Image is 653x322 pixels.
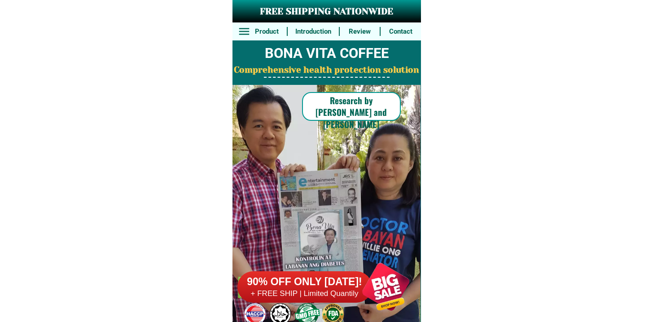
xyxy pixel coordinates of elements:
h6: 90% OFF ONLY [DATE]! [237,275,372,289]
h2: BONA VITA COFFEE [232,43,421,64]
h6: Review [345,26,375,37]
h6: + FREE SHIP | Limited Quantily [237,289,372,299]
h6: Research by [PERSON_NAME] and [PERSON_NAME] [302,94,401,130]
h6: Contact [386,26,416,37]
h6: Product [251,26,282,37]
h6: Introduction [292,26,334,37]
h3: FREE SHIPPING NATIONWIDE [232,5,421,18]
h2: Comprehensive health protection solution [232,64,421,77]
